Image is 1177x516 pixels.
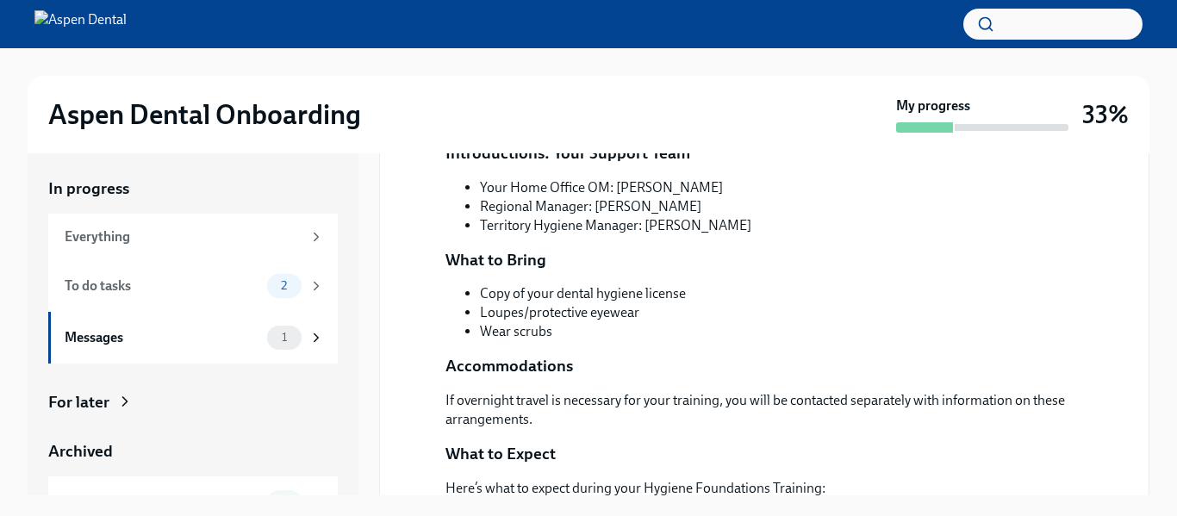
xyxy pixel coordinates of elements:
[65,493,260,512] div: Completed tasks
[480,284,686,303] li: Copy of your dental hygiene license
[445,391,1107,429] p: If overnight travel is necessary for your training, you will be contacted separately with informa...
[65,328,260,347] div: Messages
[1082,99,1129,130] h3: 33%
[48,440,338,463] a: Archived
[48,177,338,200] a: In progress
[271,279,297,292] span: 2
[445,443,556,465] p: What to Expect
[445,479,1107,498] p: Here’s what to expect during your Hygiene Foundations Training:
[48,312,338,364] a: Messages1
[445,249,546,271] p: What to Bring
[480,303,686,322] li: Loupes/protective eyewear
[65,227,302,246] div: Everything
[480,216,751,235] li: Territory Hygiene Manager: [PERSON_NAME]
[48,391,338,413] a: For later
[34,10,127,38] img: Aspen Dental
[271,331,297,344] span: 1
[48,391,109,413] div: For later
[480,197,751,216] li: Regional Manager: [PERSON_NAME]
[48,214,338,260] a: Everything
[48,260,338,312] a: To do tasks2
[480,178,751,197] li: Your Home Office OM: [PERSON_NAME]
[445,355,573,377] p: Accommodations
[480,322,686,341] li: Wear scrubs
[48,97,361,132] h2: Aspen Dental Onboarding
[65,277,260,295] div: To do tasks
[896,96,970,115] strong: My progress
